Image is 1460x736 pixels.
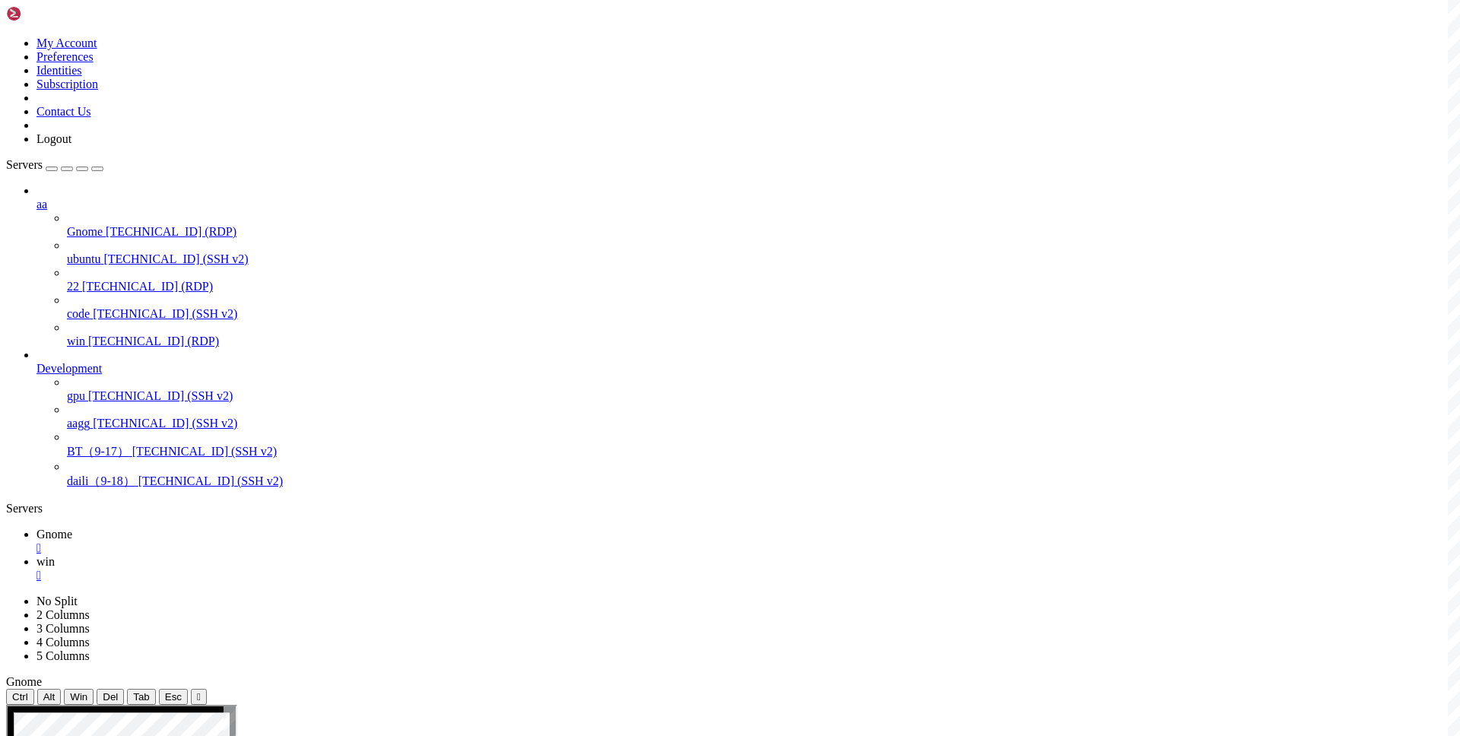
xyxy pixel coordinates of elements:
span: win [36,555,55,568]
div:  [197,691,201,703]
span: [TECHNICAL_ID] (RDP) [88,335,219,347]
span: aagg [67,417,90,430]
a: daili（9-18） [TECHNICAL_ID] (SSH v2) [67,474,1454,490]
span: daili（9-18） [67,474,135,487]
a: ubuntu [TECHNICAL_ID] (SSH v2) [67,252,1454,266]
a: 5 Columns [36,649,90,662]
span: [TECHNICAL_ID] (RDP) [82,280,213,293]
a: code [TECHNICAL_ID] (SSH v2) [67,307,1454,321]
a: No Split [36,595,78,608]
span: Win [70,691,87,703]
a: Logout [36,132,71,145]
li: aa [36,184,1454,348]
span: Development [36,362,102,375]
span: [TECHNICAL_ID] (RDP) [106,225,236,238]
span: aa [36,198,47,211]
a: Preferences [36,50,94,63]
a: 22 [TECHNICAL_ID] (RDP) [67,280,1454,293]
span: win [67,335,85,347]
button: Win [64,689,94,705]
img: Shellngn [6,6,94,21]
button:  [191,689,207,705]
a: Gnome [TECHNICAL_ID] (RDP) [67,225,1454,239]
a: win [36,555,1454,582]
button: Tab [127,689,156,705]
li: aagg [TECHNICAL_ID] (SSH v2) [67,403,1454,430]
span: BT（9-17） [67,445,129,458]
a: win [TECHNICAL_ID] (RDP) [67,335,1454,348]
a: BT（9-17） [TECHNICAL_ID] (SSH v2) [67,444,1454,460]
li: ubuntu [TECHNICAL_ID] (SSH v2) [67,239,1454,266]
li: Gnome [TECHNICAL_ID] (RDP) [67,211,1454,239]
span: [TECHNICAL_ID] (SSH v2) [88,389,233,402]
span: [TECHNICAL_ID] (SSH v2) [138,474,283,487]
span: Esc [165,691,182,703]
a: Servers [6,158,103,171]
a: 4 Columns [36,636,90,649]
span: [TECHNICAL_ID] (SSH v2) [103,252,248,265]
a: Subscription [36,78,98,90]
a: aagg [TECHNICAL_ID] (SSH v2) [67,417,1454,430]
li: BT（9-17） [TECHNICAL_ID] (SSH v2) [67,430,1454,460]
a:  [36,569,1454,582]
a: gpu [TECHNICAL_ID] (SSH v2) [67,389,1454,403]
span: ubuntu [67,252,100,265]
li: gpu [TECHNICAL_ID] (SSH v2) [67,376,1454,403]
span: gpu [67,389,85,402]
a: Gnome [36,528,1454,555]
span: Ctrl [12,691,28,703]
button: Ctrl [6,689,34,705]
span: Servers [6,158,43,171]
a:  [36,541,1454,555]
span: [TECHNICAL_ID] (SSH v2) [132,445,277,458]
a: Contact Us [36,105,91,118]
a: 2 Columns [36,608,90,621]
a: aa [36,198,1454,211]
button: Alt [37,689,62,705]
span: Alt [43,691,56,703]
li: win [TECHNICAL_ID] (RDP) [67,321,1454,348]
span: [TECHNICAL_ID] (SSH v2) [93,417,237,430]
button: Esc [159,689,188,705]
a: My Account [36,36,97,49]
span: 22 [67,280,79,293]
span: Gnome [36,528,72,541]
li: daili（9-18） [TECHNICAL_ID] (SSH v2) [67,460,1454,490]
a: 3 Columns [36,622,90,635]
li: 22 [TECHNICAL_ID] (RDP) [67,266,1454,293]
li: Development [36,348,1454,490]
button: Del [97,689,124,705]
div: Servers [6,502,1454,516]
li: code [TECHNICAL_ID] (SSH v2) [67,293,1454,321]
span: code [67,307,90,320]
span: Del [103,691,118,703]
span: Gnome [6,675,42,688]
span: [TECHNICAL_ID] (SSH v2) [93,307,237,320]
span: Tab [133,691,150,703]
a: Development [36,362,1454,376]
span: Gnome [67,225,103,238]
a: Identities [36,64,82,77]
